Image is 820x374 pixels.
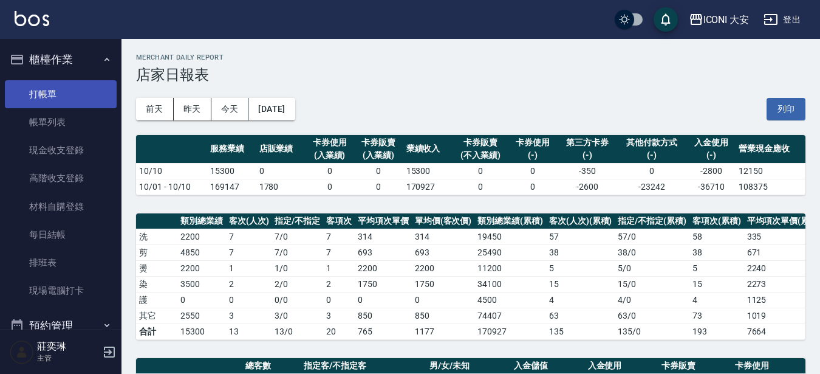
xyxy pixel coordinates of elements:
a: 打帳單 [5,80,117,108]
th: 入金儲值 [511,358,584,374]
td: 38 / 0 [615,244,689,260]
td: 169147 [207,179,256,195]
td: 2200 [177,229,226,244]
td: 765 [355,324,412,339]
div: (-) [511,149,555,162]
td: 0 [508,163,558,179]
td: 1 [323,260,355,276]
td: 0 [226,292,272,308]
th: 單均價(客次價) [412,213,475,229]
div: (-) [561,149,614,162]
div: 卡券販賣 [455,136,505,149]
td: -2800 [686,163,736,179]
a: 排班表 [5,249,117,277]
th: 客次(人次) [226,213,272,229]
td: 170927 [403,179,453,195]
td: 170927 [474,324,546,339]
a: 帳單列表 [5,108,117,136]
td: 15 [689,276,744,292]
div: (不入業績) [455,149,505,162]
td: 洗 [136,229,177,244]
th: 男/女/未知 [426,358,511,374]
button: [DATE] [248,98,295,120]
td: 0 [354,163,403,179]
td: 0 [305,179,354,195]
td: 1750 [412,276,475,292]
p: 主管 [37,353,99,364]
a: 材料自購登錄 [5,193,117,221]
button: 昨天 [174,98,211,120]
td: 10/10 [136,163,207,179]
td: 4 [546,292,615,308]
td: 15300 [403,163,453,179]
td: 燙 [136,260,177,276]
td: 1177 [412,324,475,339]
td: 4 [689,292,744,308]
td: 25490 [474,244,546,260]
th: 業績收入 [403,135,453,164]
td: 314 [355,229,412,244]
td: 7 [226,229,272,244]
td: 3 / 0 [272,308,323,324]
td: 7 [323,244,355,260]
th: 入金使用 [585,358,658,374]
div: 卡券使用 [511,136,555,149]
td: 7 [226,244,272,260]
th: 店販業績 [256,135,306,164]
th: 客項次 [323,213,355,229]
h2: Merchant Daily Report [136,54,805,61]
div: (-) [620,149,684,162]
td: 693 [412,244,475,260]
td: 57 / 0 [615,229,689,244]
td: 58 [689,229,744,244]
div: ICONI 大安 [703,12,750,27]
td: 5 [546,260,615,276]
td: 1780 [256,179,306,195]
td: 0 [177,292,226,308]
td: 135/0 [615,324,689,339]
td: 3 [226,308,272,324]
th: 卡券販賣 [658,358,732,374]
td: 0 [355,292,412,308]
td: 19450 [474,229,546,244]
td: 護 [136,292,177,308]
img: Logo [15,11,49,26]
td: 63 / 0 [615,308,689,324]
button: ICONI 大安 [684,7,754,32]
td: 13/0 [272,324,323,339]
td: 57 [546,229,615,244]
h3: 店家日報表 [136,66,805,83]
td: 7 / 0 [272,244,323,260]
td: 63 [546,308,615,324]
div: (入業績) [308,149,351,162]
td: 38 [546,244,615,260]
div: 入金使用 [689,136,733,149]
td: 15 / 0 [615,276,689,292]
div: 卡券使用 [308,136,351,149]
div: 卡券販賣 [357,136,400,149]
td: 0 [256,163,306,179]
a: 現金收支登錄 [5,136,117,164]
th: 類別總業績(累積) [474,213,546,229]
th: 類別總業績 [177,213,226,229]
td: 0 [452,163,508,179]
button: 櫃檯作業 [5,44,117,75]
table: a dense table [136,135,805,195]
td: 2200 [177,260,226,276]
td: -23242 [617,179,687,195]
td: 2200 [355,260,412,276]
th: 指定/不指定 [272,213,323,229]
th: 指定/不指定(累積) [615,213,689,229]
td: 1750 [355,276,412,292]
td: 10/01 - 10/10 [136,179,207,195]
td: 3500 [177,276,226,292]
td: 2 [323,276,355,292]
td: 15300 [177,324,226,339]
td: 13 [226,324,272,339]
td: 4 / 0 [615,292,689,308]
td: 剪 [136,244,177,260]
td: 693 [355,244,412,260]
td: 2200 [412,260,475,276]
td: 135 [546,324,615,339]
td: 0 / 0 [272,292,323,308]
